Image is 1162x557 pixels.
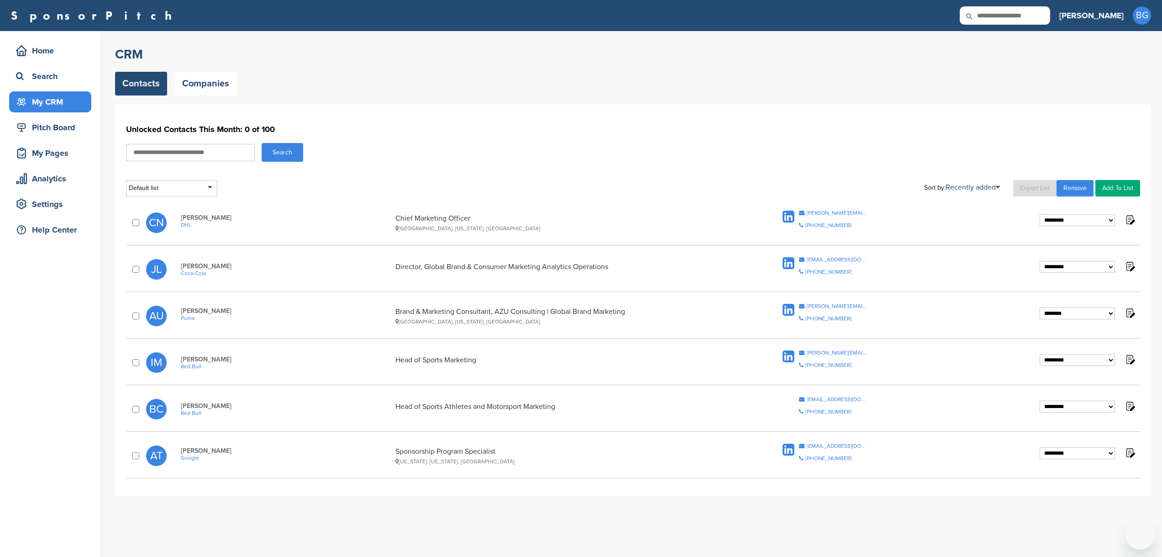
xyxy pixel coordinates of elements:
span: [PERSON_NAME] [181,447,391,455]
iframe: Button to launch messaging window [1125,520,1155,550]
a: Coca-Cola [181,270,391,276]
div: [EMAIL_ADDRESS][DOMAIN_NAME] [807,397,868,402]
div: [PHONE_NUMBER] [805,316,852,321]
img: Notes [1124,354,1136,365]
a: [PERSON_NAME] [1059,5,1124,26]
span: CN [146,212,167,233]
div: Sort by: [924,184,1000,191]
span: [PERSON_NAME] [181,355,391,363]
div: [PERSON_NAME][EMAIL_ADDRESS][DOMAIN_NAME] [807,210,868,216]
div: Settings [14,196,91,212]
div: [EMAIL_ADDRESS][DOMAIN_NAME] [807,257,868,262]
a: Settings [9,194,91,215]
a: My CRM [9,91,91,112]
h2: CRM [115,46,1151,63]
div: Pitch Board [14,119,91,136]
a: Analytics [9,168,91,189]
div: Search [14,68,91,85]
a: Remove [1057,180,1094,196]
div: Director, Global Brand & Consumer Marketing Analytics Operations [395,262,726,276]
div: Brand & Marketing Consultant, AZU Consulting | Global Brand Marketing [395,307,726,325]
div: Analytics [14,170,91,187]
a: My Pages [9,143,91,164]
div: My CRM [14,94,91,110]
div: [PHONE_NUMBER] [805,269,852,275]
a: Red Bull [181,410,391,416]
span: BC [146,399,167,419]
div: [PHONE_NUMBER] [805,456,852,461]
a: Add To List [1095,180,1140,196]
a: Red Bull [181,363,391,370]
a: SponsorPitch [11,10,178,21]
a: Pitch Board [9,117,91,138]
div: Help Center [14,222,91,238]
a: Export List [1013,180,1057,196]
a: Recently added [946,183,1000,192]
img: Notes [1124,447,1136,458]
div: Chief Marketing Officer [395,214,726,232]
a: DHL [181,222,391,228]
div: Sponsorship Program Specialist [395,447,726,465]
div: [PHONE_NUMBER] [805,409,852,414]
span: [PERSON_NAME] [181,307,391,315]
div: Default list [126,180,217,196]
div: [EMAIL_ADDRESS][DOMAIN_NAME] [807,443,868,449]
h3: [PERSON_NAME] [1059,9,1124,22]
a: Home [9,40,91,61]
div: My Pages [14,145,91,161]
span: [PERSON_NAME] [181,402,391,410]
span: [PERSON_NAME] [181,214,391,222]
span: AU [146,306,167,326]
a: Help Center [9,219,91,240]
div: Head of Sports Athletes and Motorsport Marketing [395,402,726,416]
div: [US_STATE], [US_STATE], [GEOGRAPHIC_DATA] [395,458,726,465]
a: Companies [175,72,237,95]
img: Notes [1124,214,1136,225]
span: AT [146,446,167,466]
a: Contacts [115,72,167,95]
span: JL [146,259,167,280]
div: Head of Sports Marketing [395,355,726,370]
span: IM [146,352,167,373]
img: Notes [1124,307,1136,318]
h1: Unlocked Contacts This Month: 0 of 100 [126,121,1140,138]
a: Google [181,455,391,461]
button: Search [262,143,303,162]
div: [GEOGRAPHIC_DATA], [US_STATE], [GEOGRAPHIC_DATA] [395,225,726,232]
div: Home [14,42,91,59]
span: BG [1133,6,1151,25]
div: [PHONE_NUMBER] [805,223,852,228]
img: Notes [1124,260,1136,272]
img: Notes [1124,400,1136,412]
div: [GEOGRAPHIC_DATA], [US_STATE], [GEOGRAPHIC_DATA] [395,318,726,325]
a: Search [9,66,91,87]
div: [PHONE_NUMBER] [805,362,852,368]
span: [PERSON_NAME] [181,262,391,270]
div: [PERSON_NAME][EMAIL_ADDRESS][PERSON_NAME][DOMAIN_NAME] [807,350,868,355]
a: Puma [181,315,391,321]
div: [PERSON_NAME][EMAIL_ADDRESS][PERSON_NAME][DOMAIN_NAME] [807,303,868,309]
